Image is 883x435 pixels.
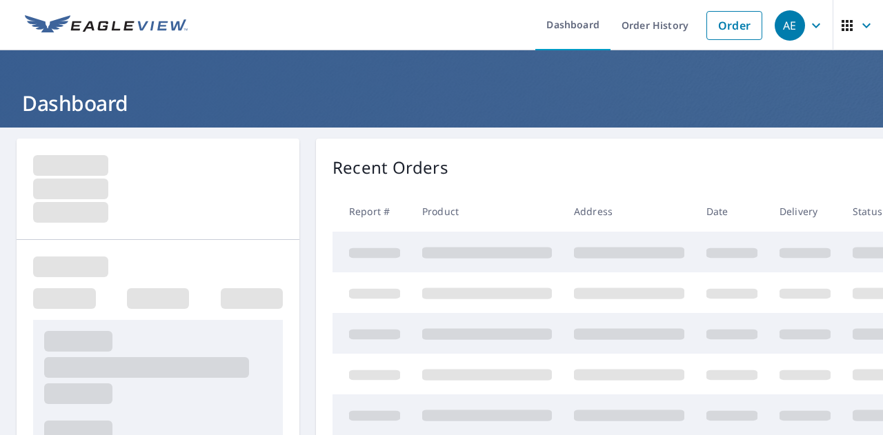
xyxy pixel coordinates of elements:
th: Report # [333,191,411,232]
th: Date [695,191,768,232]
p: Recent Orders [333,155,448,180]
div: AE [775,10,805,41]
a: Order [706,11,762,40]
h1: Dashboard [17,89,866,117]
th: Product [411,191,563,232]
th: Delivery [768,191,842,232]
th: Address [563,191,695,232]
img: EV Logo [25,15,188,36]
